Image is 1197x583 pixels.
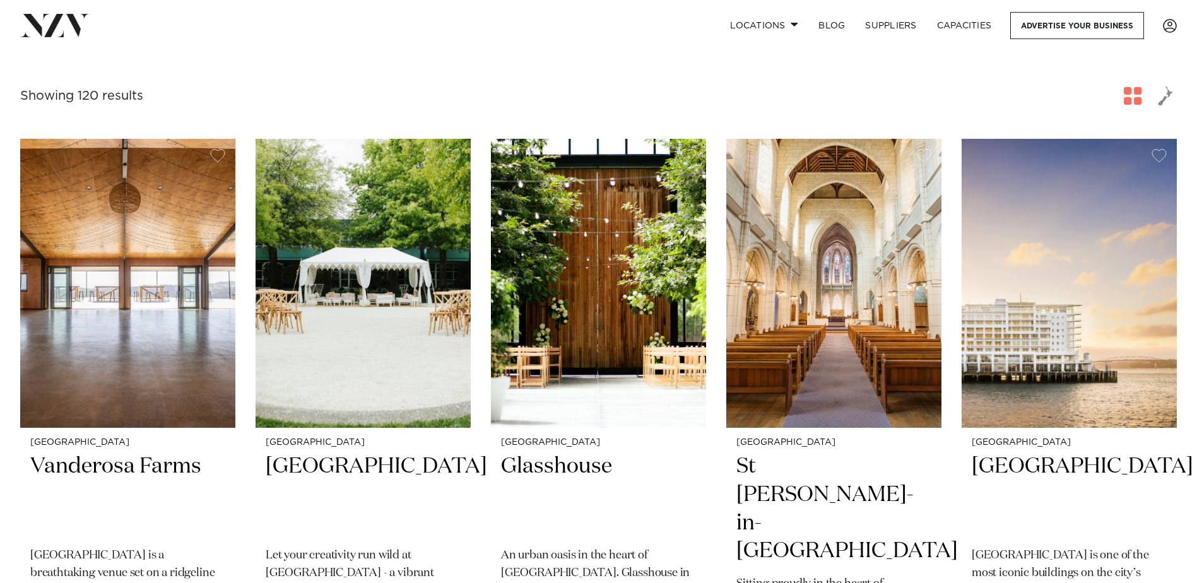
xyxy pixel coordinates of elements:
div: Showing 120 results [20,86,143,106]
small: [GEOGRAPHIC_DATA] [266,438,461,447]
h2: [GEOGRAPHIC_DATA] [972,452,1167,538]
h2: St [PERSON_NAME]-in-[GEOGRAPHIC_DATA] [736,452,931,566]
a: Capacities [927,12,1002,39]
small: [GEOGRAPHIC_DATA] [972,438,1167,447]
a: Advertise your business [1010,12,1144,39]
img: nzv-logo.png [20,14,89,37]
small: [GEOGRAPHIC_DATA] [736,438,931,447]
small: [GEOGRAPHIC_DATA] [30,438,225,447]
h2: [GEOGRAPHIC_DATA] [266,452,461,538]
a: BLOG [808,12,855,39]
small: [GEOGRAPHIC_DATA] [501,438,696,447]
h2: Vanderosa Farms [30,452,225,538]
a: SUPPLIERS [855,12,926,39]
a: Locations [720,12,808,39]
h2: Glasshouse [501,452,696,538]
